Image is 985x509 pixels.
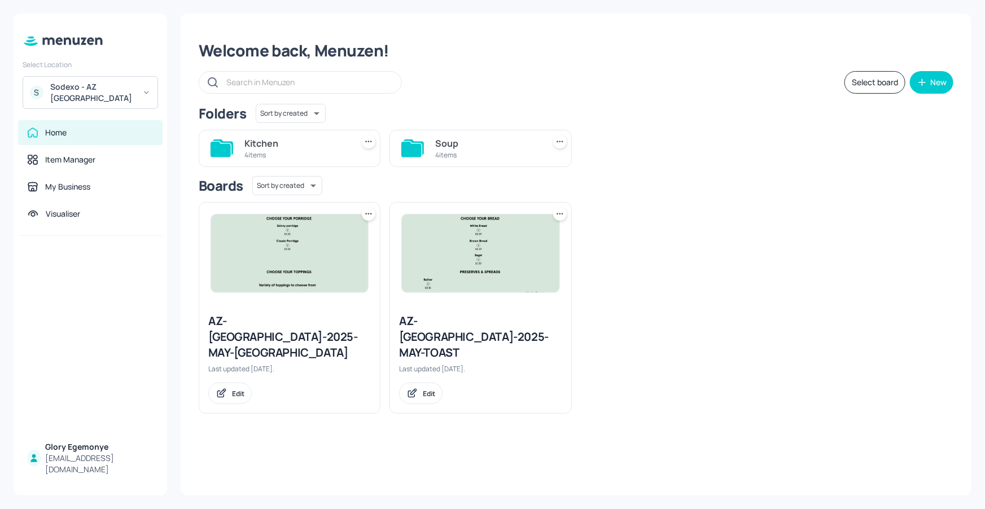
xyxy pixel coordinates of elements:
div: Item Manager [45,154,95,165]
div: Boards [199,177,243,195]
div: S [30,86,43,99]
div: Kitchen [244,137,348,150]
div: Sort by created [256,102,326,125]
div: My Business [45,181,90,192]
div: AZ-[GEOGRAPHIC_DATA]-2025-MAY-[GEOGRAPHIC_DATA] [208,313,371,361]
div: Last updated [DATE]. [208,364,371,374]
input: Search in Menuzen [226,74,390,90]
div: Sort by created [252,174,322,197]
div: Edit [423,389,435,398]
button: Select board [844,71,905,94]
div: Welcome back, Menuzen! [199,41,953,61]
button: New [910,71,953,94]
div: Glory Egemonye [45,441,154,453]
div: AZ-[GEOGRAPHIC_DATA]-2025-MAY-TOAST [399,313,562,361]
div: [EMAIL_ADDRESS][DOMAIN_NAME] [45,453,154,475]
div: Edit [232,389,244,398]
div: Visualiser [46,208,80,220]
img: 2025-06-10-17495492402415hz8rse1bfp.jpeg [402,214,559,292]
div: New [930,78,947,86]
div: 4 items [244,150,348,160]
div: Soup [435,137,539,150]
img: 2025-06-10-174954958551498bngfvrist.jpeg [211,214,368,292]
div: Home [45,127,67,138]
div: Folders [199,104,247,122]
div: 4 items [435,150,539,160]
div: Last updated [DATE]. [399,364,562,374]
div: Sodexo - AZ [GEOGRAPHIC_DATA] [50,81,135,104]
div: Select Location [23,60,158,69]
